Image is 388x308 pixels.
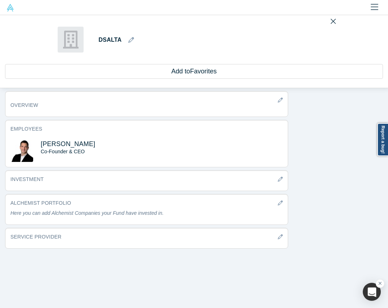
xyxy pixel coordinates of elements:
a: [PERSON_NAME] [41,140,95,148]
h3: Service Provider [10,233,273,241]
img: Jon Ozdoruk's Profile Image [10,140,33,162]
img: DSALTA's Logo [58,27,84,53]
button: Add toFavorites [5,64,383,79]
h3: Alchemist Portfolio [10,199,273,207]
p: Here you can add Alchemist Companies your Fund have invested in. [10,209,283,217]
img: Alchemist Vault Logo [6,4,14,12]
h3: Employees [10,125,273,133]
span: DSALTA [99,37,123,43]
h3: Investment [10,176,273,183]
span: Co-Founder & CEO [41,149,85,154]
a: Report a bug! [377,123,388,156]
h3: overview [10,101,273,109]
button: Close [331,16,336,26]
